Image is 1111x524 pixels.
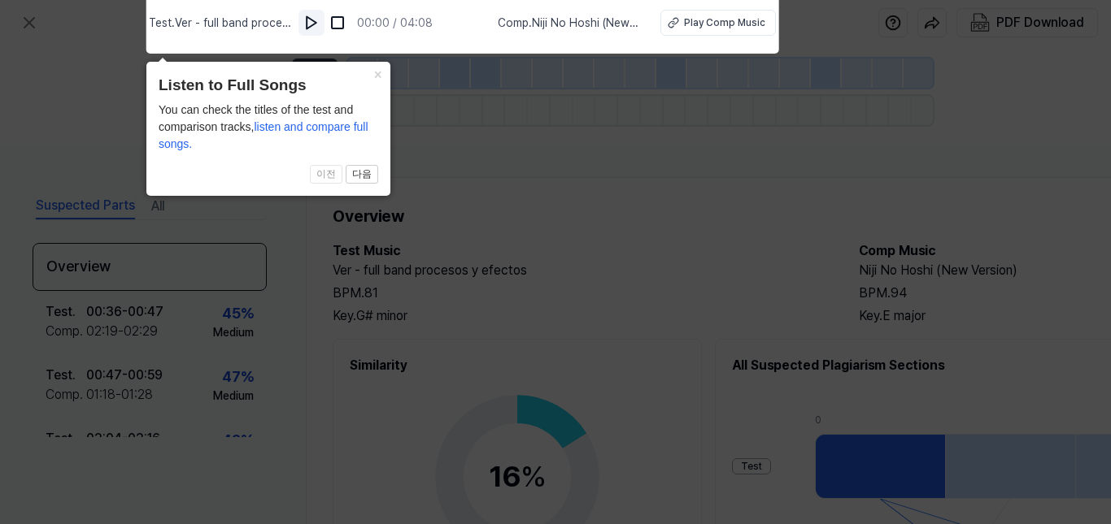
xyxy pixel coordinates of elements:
button: Play Comp Music [660,10,776,36]
button: Close [364,62,390,84]
div: You can check the titles of the test and comparison tracks, [159,102,378,153]
span: Comp . Niji No Hoshi (New Version) [498,15,641,32]
div: Play Comp Music [684,15,765,30]
img: play [303,15,320,31]
span: listen and compare full songs. [159,120,368,150]
header: Listen to Full Songs [159,74,378,97]
button: 다음 [346,165,378,184]
span: Test . Ver - full band procesos y efectos [149,15,292,32]
img: stop [329,15,346,31]
div: 00:00 / 04:08 [357,15,433,32]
